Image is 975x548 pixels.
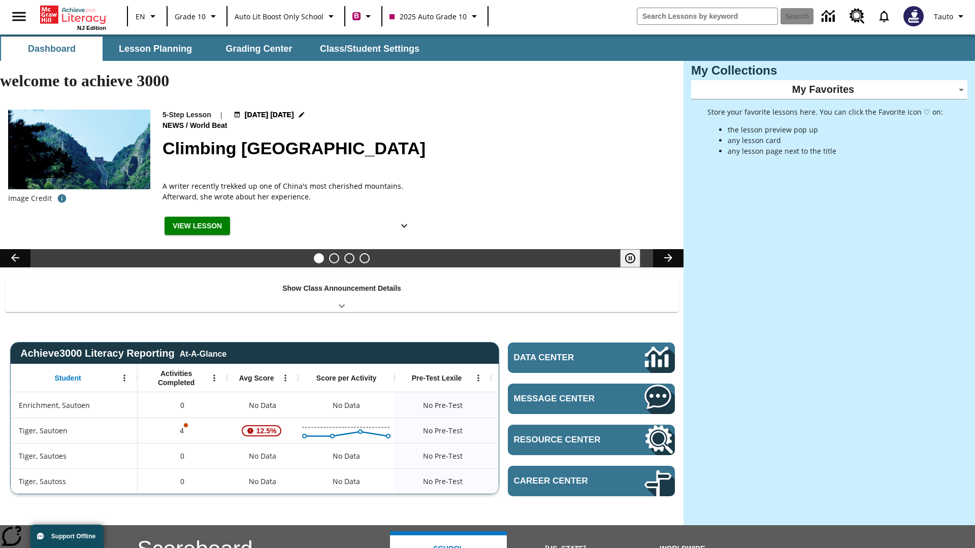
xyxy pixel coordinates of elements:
[360,253,370,263] button: Slide 4 Career Lesson
[471,370,486,386] button: Open Menu
[162,181,416,202] div: A writer recently trekked up one of China's most cherished mountains. Afterward, she wrote about ...
[508,425,675,455] a: Resource Center, Will open in new tab
[227,443,298,468] div: No Data, Tiger, Sautoes
[162,120,186,131] span: News
[423,476,463,487] span: No Pre-Test, Tiger, Sautoss
[232,110,307,120] button: Jul 22 - Jun 30 Choose Dates
[620,249,640,267] button: Pause
[514,476,614,486] span: Career Center
[508,342,675,373] a: Data Center
[491,468,588,494] div: No Data, Tiger, Sautoss
[491,392,588,418] div: No Data, Enrichment, Sautoen
[843,3,871,30] a: Resource Center, Will open in new tab
[40,4,106,31] div: Home
[138,443,227,468] div: 0, Tiger, Sautoes
[871,3,897,29] a: Notifications
[328,395,365,416] div: No Data, Enrichment, Sautoen
[491,418,588,443] div: No Data, Tiger, Sautoen
[19,451,67,461] span: Tiger, Sautoes
[245,110,294,120] span: [DATE] [DATE]
[51,533,95,540] span: Support Offline
[244,446,281,466] span: No Data
[934,11,953,22] span: Tauto
[162,135,671,161] h2: Climbing Mount Tai
[136,11,145,22] span: EN
[1,37,103,61] button: Dashboard
[239,373,274,383] span: Avg Score
[930,7,971,25] button: Profile/Settings
[180,476,184,487] span: 0
[244,395,281,416] span: No Data
[179,425,186,436] p: 4
[190,120,230,131] span: World Beat
[165,217,230,235] button: View Lesson
[508,466,675,496] a: Career Center
[4,2,34,31] button: Open side menu
[316,373,377,383] span: Score per Activity
[207,370,222,386] button: Open Menu
[423,425,463,436] span: No Pre-Test, Tiger, Sautoen
[77,25,106,31] span: NJ Edition
[186,121,188,129] span: /
[19,400,90,410] span: Enrichment, Sautoen
[728,135,943,146] li: any lesson card
[653,249,684,267] button: Lesson carousel, Next
[52,189,72,208] button: Credit for photo and all related images: Public Domain/Charlie Fong
[423,400,463,410] span: No Pre-Test, Enrichment, Sautoen
[354,10,359,22] span: B
[312,37,428,61] button: Class/Student Settings
[514,353,610,363] span: Data Center
[728,146,943,156] li: any lesson page next to the title
[231,7,341,25] button: School: Auto Lit Boost only School, Select your school
[508,384,675,414] a: Message Center
[227,418,298,443] div: , 12.5%, Attention! This student's Average First Try Score of 12.5% is below 65%, Tiger, Sautoen
[171,7,223,25] button: Grade: Grade 10, Select a grade
[8,110,150,190] img: 6000 stone steps to climb Mount Tai in Chinese countryside
[903,6,924,26] img: Avatar
[394,217,414,235] button: Show Details
[423,451,463,461] span: No Pre-Test, Tiger, Sautoes
[30,525,104,548] button: Support Offline
[348,7,378,25] button: Boost Class color is violet red. Change class color
[491,443,588,468] div: No Data, Tiger, Sautoes
[138,418,227,443] div: 4, One or more Activity scores may be invalid., Tiger, Sautoen
[252,422,281,440] span: 12.5%
[8,193,52,203] p: Image Credit
[897,3,930,29] button: Select a new avatar
[235,11,323,22] span: Auto Lit Boost only School
[728,124,943,135] li: the lesson preview pop up
[208,37,310,61] button: Grading Center
[227,392,298,418] div: No Data, Enrichment, Sautoen
[691,80,967,99] div: My Favorites
[143,369,210,387] span: Activities Completed
[329,253,339,263] button: Slide 2 Defining Our Government's Purpose
[138,392,227,418] div: 0, Enrichment, Sautoen
[344,253,354,263] button: Slide 3 Pre-release lesson
[227,468,298,494] div: No Data, Tiger, Sautoss
[40,5,106,25] a: Home
[328,471,365,492] div: No Data, Tiger, Sautoss
[180,400,184,410] span: 0
[20,348,226,359] span: Achieve3000 Literacy Reporting
[180,451,184,461] span: 0
[5,277,678,312] div: Show Class Announcement Details
[138,468,227,494] div: 0, Tiger, Sautoss
[180,348,226,359] div: At-A-Glance
[314,253,324,263] button: Slide 1 Climbing Mount Tai
[131,7,164,25] button: Language: EN, Select a language
[105,37,206,61] button: Lesson Planning
[219,110,223,120] span: |
[707,107,943,117] p: Store your favorite lessons here. You can click the Favorite icon ♡ on:
[282,283,401,294] p: Show Class Announcement Details
[19,425,68,436] span: Tiger, Sautoen
[389,11,467,22] span: 2025 Auto Grade 10
[514,394,614,404] span: Message Center
[19,476,66,487] span: Tiger, Sautoss
[244,471,281,492] span: No Data
[620,249,651,267] div: Pause
[328,446,365,466] div: No Data, Tiger, Sautoes
[816,3,843,30] a: Data Center
[691,63,967,78] h3: My Collections
[514,435,614,445] span: Resource Center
